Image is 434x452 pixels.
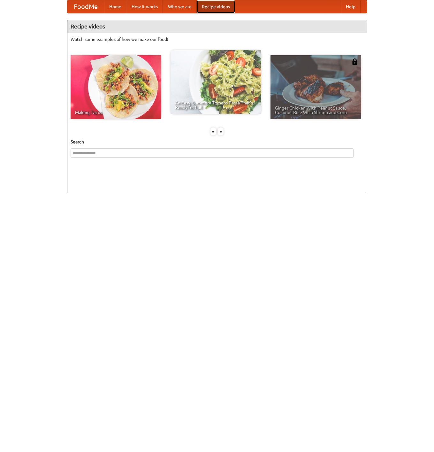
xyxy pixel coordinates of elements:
span: Making Tacos [75,110,157,115]
a: Home [104,0,126,13]
img: 483408.png [352,58,358,65]
a: How it works [126,0,163,13]
h4: Recipe videos [67,20,367,33]
p: Watch some examples of how we make our food! [71,36,364,42]
a: Who we are [163,0,197,13]
div: « [210,127,216,135]
a: Recipe videos [197,0,235,13]
div: » [218,127,224,135]
span: An Easy, Summery Tomato Pasta That's Ready for Fall [175,101,257,110]
h5: Search [71,139,364,145]
a: Help [341,0,361,13]
a: Making Tacos [71,55,161,119]
a: FoodMe [67,0,104,13]
a: An Easy, Summery Tomato Pasta That's Ready for Fall [171,50,261,114]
